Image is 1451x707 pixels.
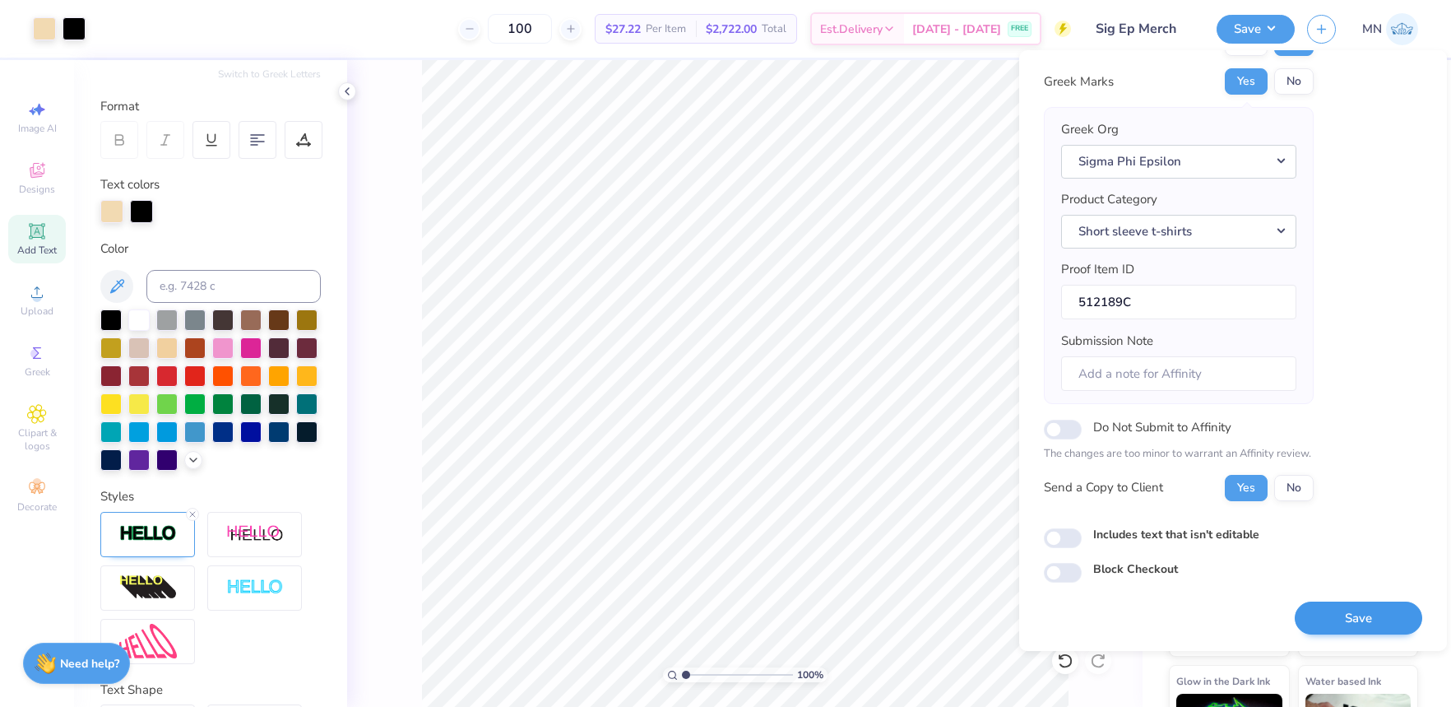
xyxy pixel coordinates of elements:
[1176,672,1270,690] span: Glow in the Dark Ink
[1093,560,1178,578] label: Block Checkout
[820,21,883,38] span: Est. Delivery
[1011,23,1028,35] span: FREE
[1061,190,1157,209] label: Product Category
[1362,13,1418,45] a: MN
[17,500,57,514] span: Decorate
[100,175,160,194] label: Text colors
[646,21,686,38] span: Per Item
[60,656,119,672] strong: Need help?
[21,305,53,318] span: Upload
[119,624,177,659] img: Free Distort
[146,270,321,303] input: e.g. 7428 c
[119,574,177,601] img: 3d Illusion
[25,365,50,379] span: Greek
[1274,68,1314,95] button: No
[100,487,321,506] div: Styles
[226,524,284,545] img: Shadow
[218,67,321,81] button: Switch to Greek Letters
[18,122,57,135] span: Image AI
[100,240,321,258] div: Color
[706,21,757,38] span: $2,722.00
[1295,602,1422,635] button: Save
[1061,332,1153,351] label: Submission Note
[1061,120,1119,139] label: Greek Org
[1305,672,1381,690] span: Water based Ink
[1061,260,1134,279] label: Proof Item ID
[762,21,786,38] span: Total
[100,97,322,116] div: Format
[119,524,177,543] img: Stroke
[1274,475,1314,501] button: No
[488,14,552,44] input: – –
[1083,12,1204,45] input: Untitled Design
[17,244,57,257] span: Add Text
[1061,356,1296,392] input: Add a note for Affinity
[8,426,66,453] span: Clipart & logos
[100,681,321,700] div: Text Shape
[1093,526,1259,543] label: Includes text that isn't editable
[1044,72,1114,91] div: Greek Marks
[1044,478,1163,497] div: Send a Copy to Client
[1362,20,1382,39] span: MN
[912,21,1001,38] span: [DATE] - [DATE]
[1225,475,1268,501] button: Yes
[1217,15,1295,44] button: Save
[605,21,641,38] span: $27.22
[19,183,55,196] span: Designs
[1093,416,1231,438] label: Do Not Submit to Affinity
[1061,215,1296,249] button: Short sleeve t-shirts
[1386,13,1418,45] img: Mark Navarro
[797,667,823,682] span: 100 %
[1044,446,1314,463] p: The changes are too minor to warrant an Affinity review.
[1061,145,1296,179] button: Sigma Phi Epsilon
[1225,68,1268,95] button: Yes
[226,579,284,598] img: Negative Space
